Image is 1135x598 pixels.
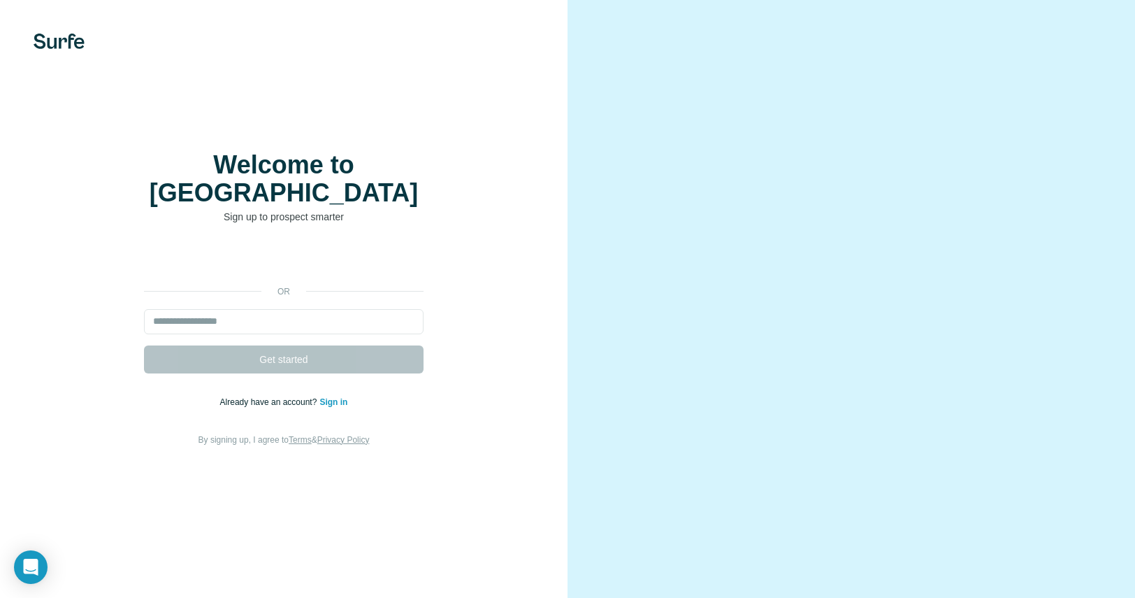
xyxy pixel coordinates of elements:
a: Sign in [319,397,347,407]
p: or [261,285,306,298]
span: Already have an account? [220,397,320,407]
a: Terms [289,435,312,445]
span: By signing up, I agree to & [198,435,370,445]
img: Surfe's logo [34,34,85,49]
h1: Welcome to [GEOGRAPHIC_DATA] [144,151,424,207]
a: Privacy Policy [317,435,370,445]
iframe: Knop Inloggen met Google [137,245,431,276]
p: Sign up to prospect smarter [144,210,424,224]
div: Open Intercom Messenger [14,550,48,584]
